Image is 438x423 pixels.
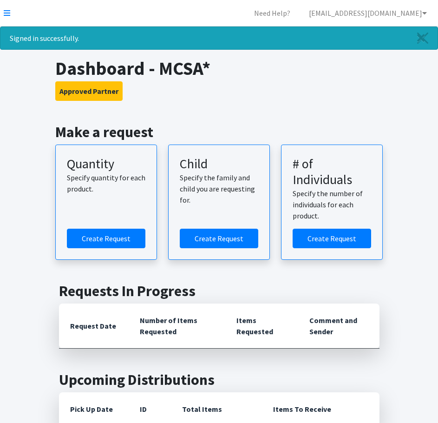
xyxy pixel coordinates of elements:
button: Approved Partner [55,81,123,101]
a: Need Help? [247,4,298,22]
a: Create a request for a child or family [180,229,258,248]
p: Specify the family and child you are requesting for. [180,172,258,205]
h2: Upcoming Distributions [59,371,379,389]
h2: Requests In Progress [59,282,379,300]
h2: Make a request [55,123,383,141]
th: Number of Items Requested [129,304,226,349]
p: Specify quantity for each product. [67,172,145,194]
h3: Child [180,156,258,172]
th: Items Requested [225,304,298,349]
h3: Quantity [67,156,145,172]
th: Comment and Sender [298,304,379,349]
a: [EMAIL_ADDRESS][DOMAIN_NAME] [301,4,434,22]
a: Create a request by quantity [67,229,145,248]
h3: # of Individuals [293,156,371,187]
h1: Dashboard - MCSA* [55,57,383,79]
th: Request Date [59,304,129,349]
p: Specify the number of individuals for each product. [293,188,371,221]
a: Close [408,27,438,49]
a: Create a request by number of individuals [293,229,371,248]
